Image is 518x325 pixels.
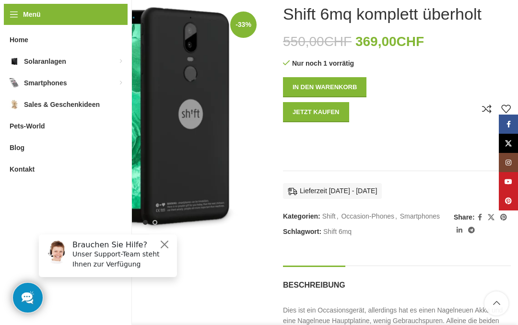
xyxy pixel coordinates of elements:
[324,34,352,49] span: CHF
[36,4,264,232] img: shift_6mq
[281,127,394,154] iframe: Sicherer Rahmen für schnelle Bezahlvorgänge
[23,9,41,20] span: Menü
[283,59,392,68] p: Nur noch 1 vorrätig
[13,13,37,37] img: Customer service
[322,212,336,220] a: Shift
[454,212,475,222] span: Share:
[128,12,139,23] button: Close
[10,31,28,48] span: Home
[153,220,157,225] li: Go to slide 2
[10,161,35,178] span: Kontakt
[465,224,478,237] a: Telegram Social Link
[24,53,66,70] span: Solaranlagen
[283,280,345,290] span: Beschreibung
[283,102,349,122] button: Jetzt kaufen
[400,212,440,220] a: Smartphones
[24,74,67,92] span: Smartphones
[24,96,100,113] span: Sales & Geschenkideen
[499,115,518,134] a: Facebook Social Link
[41,23,140,43] p: Unser Support-Team steht Ihnen zur Verfügung
[499,191,518,210] a: Pinterest Social Link
[283,77,366,97] button: In den Warenkorb
[337,211,339,221] span: ,
[35,4,265,232] div: 1 / 2
[10,117,45,135] span: Pets-World
[41,13,140,23] h6: Brauchen Sie Hilfe?
[230,12,257,38] span: -33%
[499,134,518,153] a: X Social Link
[323,228,352,235] a: Shift 6mq
[283,34,352,49] bdi: 550,00
[10,139,24,156] span: Blog
[485,211,497,224] a: X Social Link
[283,4,482,24] h1: Shift 6mq komplett überholt
[395,211,397,221] span: ,
[475,211,485,224] a: Facebook Social Link
[484,291,508,315] a: Scroll to top button
[355,34,424,49] bdi: 369,00
[10,100,19,109] img: Sales & Geschenkideen
[283,228,321,235] span: Schlagwort:
[283,212,320,220] span: Kategorien:
[10,57,19,66] img: Solaranlagen
[10,78,19,88] img: Smartphones
[499,153,518,172] a: Instagram Social Link
[341,212,394,220] a: Occasion-Phones
[497,211,510,224] a: Pinterest Social Link
[283,183,382,198] div: Lieferzeit [DATE] - [DATE]
[454,224,465,237] a: LinkedIn Social Link
[499,172,518,191] a: YouTube Social Link
[143,220,148,225] li: Go to slide 1
[397,34,424,49] span: CHF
